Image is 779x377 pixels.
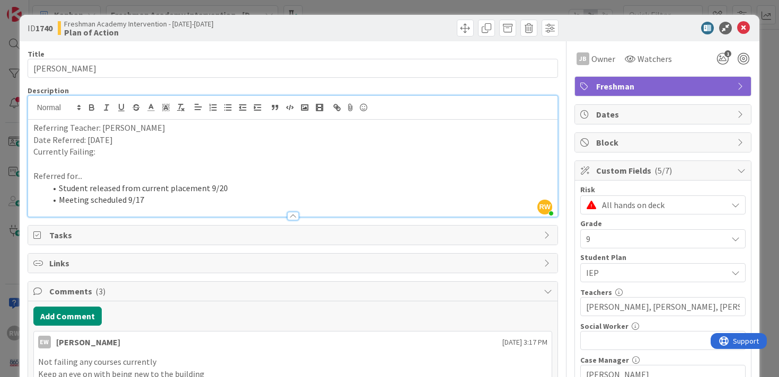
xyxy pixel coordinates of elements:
span: Links [49,257,539,270]
span: ( 3 ) [95,286,105,297]
div: [PERSON_NAME] [56,336,120,348]
span: Owner [591,52,615,65]
label: Social Worker [580,321,628,331]
span: RW [537,200,552,214]
p: Date Referred: [DATE] [33,134,553,146]
span: Tasks [49,229,539,241]
p: Not failing any courses currently [38,356,548,368]
span: Support [22,2,48,14]
p: Currently Failing: [33,146,553,158]
label: Case Manager [580,355,629,365]
span: 9 [586,231,722,246]
b: 1740 [36,23,52,33]
label: Title [28,49,45,59]
span: Block [596,136,732,149]
span: Freshman [596,80,732,93]
span: Comments [49,285,539,298]
span: Dates [596,108,732,121]
span: ID [28,22,52,34]
input: type card name here... [28,59,559,78]
p: Referring Teacher: [PERSON_NAME] [33,122,553,134]
b: Plan of Action [64,28,214,37]
label: Teachers [580,288,612,297]
div: Grade [580,220,746,227]
li: Meeting scheduled 9/17 [46,194,553,206]
span: IEP [586,266,727,279]
div: JB [577,52,589,65]
span: [DATE] 3:17 PM [502,337,547,348]
div: EW [38,336,51,348]
p: Referred for... [33,170,553,182]
span: Watchers [638,52,672,65]
li: Student released from current placement 9/20 [46,182,553,194]
span: ( 5/7 ) [654,165,672,176]
span: Custom Fields [596,164,732,177]
span: Freshman Academy Intervention - [DATE]-[DATE] [64,20,214,28]
span: Description [28,86,69,95]
button: Add Comment [33,307,102,326]
div: Student Plan [580,254,746,261]
span: All hands on deck [602,198,722,212]
div: Risk [580,186,746,193]
span: 1 [724,50,731,57]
